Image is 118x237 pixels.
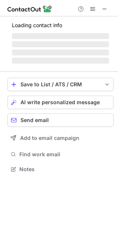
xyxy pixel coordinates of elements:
button: AI write personalized message [7,96,114,109]
span: Notes [19,166,111,173]
span: ‌ [12,41,109,47]
span: AI write personalized message [20,99,100,105]
div: Save to List / ATS / CRM [20,81,101,87]
span: Find work email [19,151,111,158]
span: ‌ [12,58,109,64]
p: Loading contact info [12,22,109,28]
button: save-profile-one-click [7,78,114,91]
button: Add to email campaign [7,131,114,145]
span: Send email [20,117,49,123]
button: Notes [7,164,114,174]
button: Find work email [7,149,114,160]
span: ‌ [12,49,109,55]
img: ContactOut v5.3.10 [7,4,52,13]
span: Add to email campaign [20,135,79,141]
span: ‌ [12,33,109,39]
button: Send email [7,113,114,127]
